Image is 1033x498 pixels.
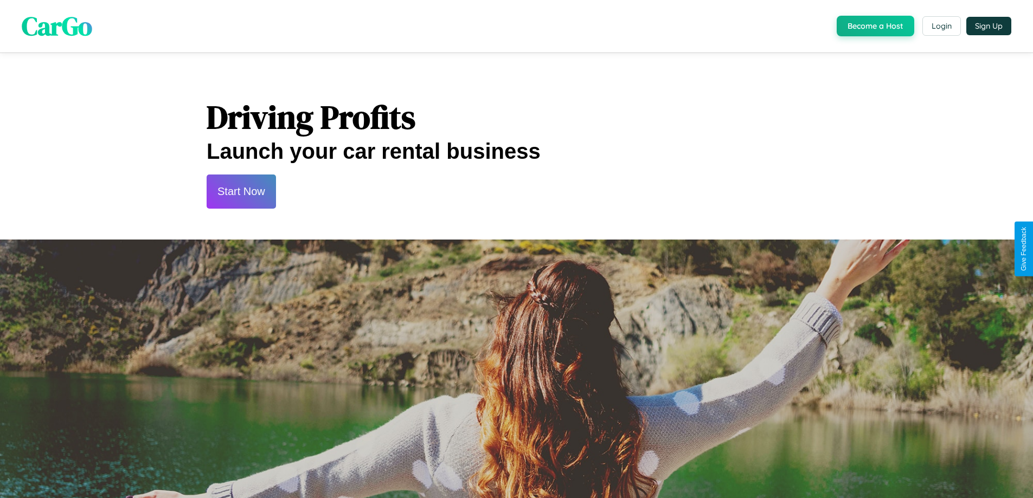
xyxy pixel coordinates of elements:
button: Sign Up [966,17,1011,35]
span: CarGo [22,8,92,44]
button: Login [922,16,961,36]
h1: Driving Profits [207,95,826,139]
button: Start Now [207,174,276,209]
div: Give Feedback [1020,227,1028,271]
h2: Launch your car rental business [207,139,826,164]
button: Become a Host [837,16,914,36]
